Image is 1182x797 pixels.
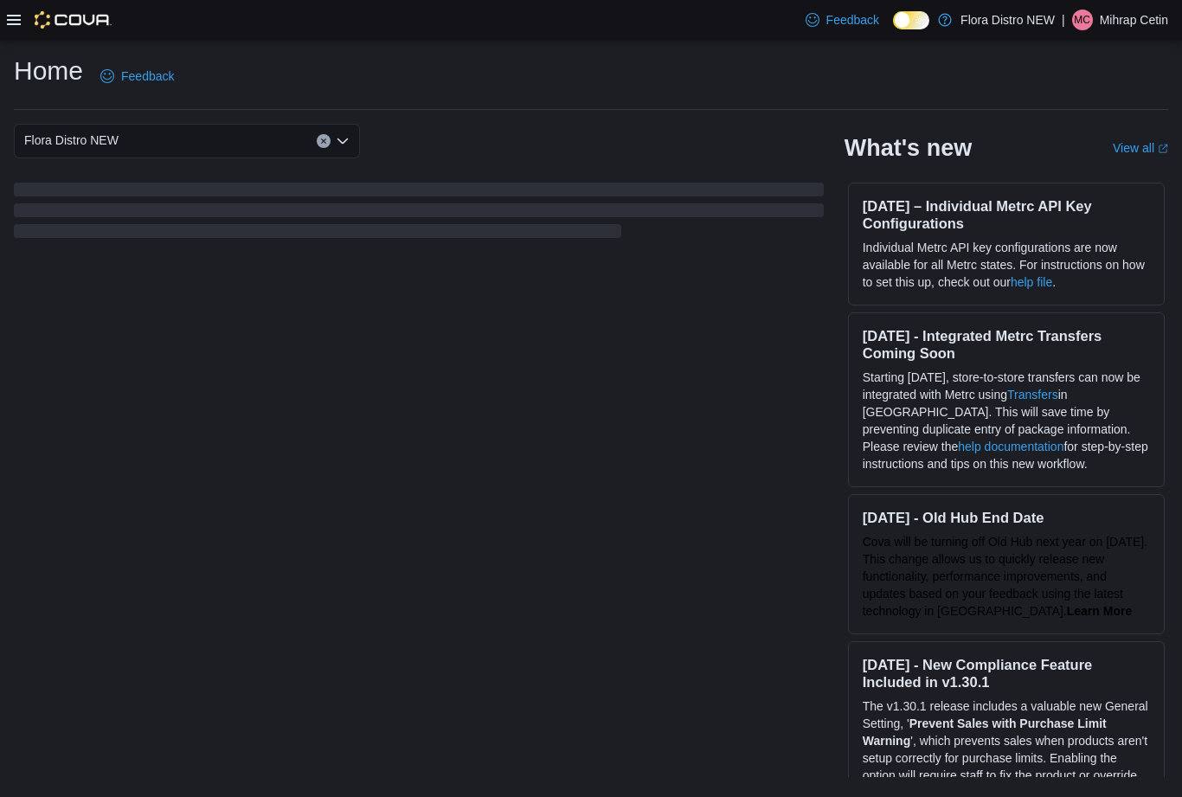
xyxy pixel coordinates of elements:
[863,239,1150,291] p: Individual Metrc API key configurations are now available for all Metrc states. For instructions ...
[1074,10,1090,30] span: MC
[1158,144,1168,154] svg: External link
[863,197,1150,232] h3: [DATE] – Individual Metrc API Key Configurations
[14,54,83,88] h1: Home
[1062,10,1065,30] p: |
[893,11,929,29] input: Dark Mode
[863,509,1150,526] h3: [DATE] - Old Hub End Date
[893,29,894,30] span: Dark Mode
[863,535,1147,618] span: Cova will be turning off Old Hub next year on [DATE]. This change allows us to quickly release ne...
[317,134,331,148] button: Clear input
[863,369,1150,472] p: Starting [DATE], store-to-store transfers can now be integrated with Metrc using in [GEOGRAPHIC_D...
[1113,141,1168,155] a: View allExternal link
[93,59,181,93] a: Feedback
[826,11,879,29] span: Feedback
[1100,10,1168,30] p: Mihrap Cetin
[121,67,174,85] span: Feedback
[24,130,119,151] span: Flora Distro NEW
[1067,604,1132,618] a: Learn More
[960,10,1055,30] p: Flora Distro NEW
[799,3,886,37] a: Feedback
[1007,388,1058,402] a: Transfers
[35,11,112,29] img: Cova
[1011,275,1052,289] a: help file
[863,656,1150,691] h3: [DATE] - New Compliance Feature Included in v1.30.1
[14,186,824,241] span: Loading
[845,134,972,162] h2: What's new
[336,134,350,148] button: Open list of options
[1072,10,1093,30] div: Mihrap Cetin
[863,327,1150,362] h3: [DATE] - Integrated Metrc Transfers Coming Soon
[958,440,1063,453] a: help documentation
[863,717,1107,748] strong: Prevent Sales with Purchase Limit Warning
